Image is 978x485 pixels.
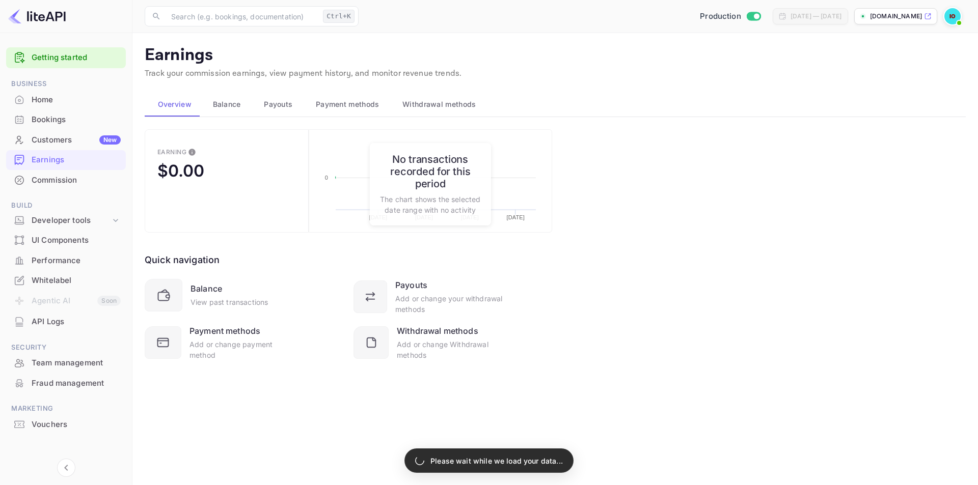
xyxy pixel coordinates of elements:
[6,342,126,353] span: Security
[184,144,200,160] button: This is the amount of confirmed commission that will be paid to you on the next scheduled deposit
[6,130,126,150] div: CustomersNew
[32,114,121,126] div: Bookings
[6,353,126,372] a: Team management
[145,253,220,267] div: Quick navigation
[6,251,126,271] div: Performance
[157,161,204,181] div: $0.00
[57,459,75,477] button: Collapse navigation
[32,52,121,64] a: Getting started
[32,255,121,267] div: Performance
[6,312,126,332] div: API Logs
[6,170,126,190] div: Commission
[32,94,121,106] div: Home
[264,98,292,110] span: Payouts
[8,8,66,24] img: LiteAPI logo
[397,339,503,360] div: Add or change Withdrawal methods
[6,415,126,434] a: Vouchers
[32,215,111,226] div: Developer tools
[6,90,126,109] a: Home
[32,275,121,287] div: Whitelabel
[6,90,126,110] div: Home
[870,12,922,21] p: [DOMAIN_NAME]
[99,135,121,145] div: New
[32,235,121,246] div: UI Components
[696,11,765,22] div: Switch to Sandbox mode
[191,282,222,295] div: Balance
[145,92,966,117] div: scrollable auto tabs example
[6,231,126,249] a: UI Components
[6,251,126,270] a: Performance
[380,194,481,215] p: The chart shows the selected date range with no activity
[6,200,126,211] span: Build
[213,98,241,110] span: Balance
[323,10,355,23] div: Ctrl+K
[6,312,126,331] a: API Logs
[6,374,126,392] a: Fraud management
[32,316,121,328] div: API Logs
[700,11,741,22] span: Production
[791,12,841,21] div: [DATE] — [DATE]
[6,374,126,393] div: Fraud management
[6,415,126,435] div: Vouchers
[189,339,294,360] div: Add or change payment method
[32,134,121,146] div: Customers
[145,45,966,66] p: Earnings
[32,357,121,369] div: Team management
[145,68,966,80] p: Track your commission earnings, view payment history, and monitor revenue trends.
[32,419,121,431] div: Vouchers
[402,98,476,110] span: Withdrawal methods
[6,130,126,149] a: CustomersNew
[380,153,481,190] h6: No transactions recorded for this period
[191,297,268,307] div: View past transactions
[395,279,427,291] div: Payouts
[6,110,126,129] a: Bookings
[6,231,126,250] div: UI Components
[6,110,126,130] div: Bookings
[32,154,121,166] div: Earnings
[6,150,126,170] div: Earnings
[189,325,260,337] div: Payment methods
[324,175,328,181] text: 0
[6,271,126,290] a: Whitelabel
[158,98,192,110] span: Overview
[369,214,387,220] text: [DATE]
[507,214,525,220] text: [DATE]
[145,129,309,233] button: EarningThis is the amount of confirmed commission that will be paid to you on the next scheduled ...
[6,403,126,414] span: Marketing
[6,78,126,90] span: Business
[6,353,126,373] div: Team management
[6,150,126,169] a: Earnings
[6,170,126,189] a: Commission
[397,325,478,337] div: Withdrawal methods
[32,378,121,389] div: Fraud management
[6,47,126,68] div: Getting started
[316,98,379,110] span: Payment methods
[395,293,503,315] div: Add or change your withdrawal methods
[944,8,961,24] img: Ivan Orlov
[430,455,563,466] p: Please wait while we load your data...
[32,175,121,186] div: Commission
[6,271,126,291] div: Whitelabel
[157,148,186,156] div: Earning
[6,212,126,230] div: Developer tools
[165,6,319,26] input: Search (e.g. bookings, documentation)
